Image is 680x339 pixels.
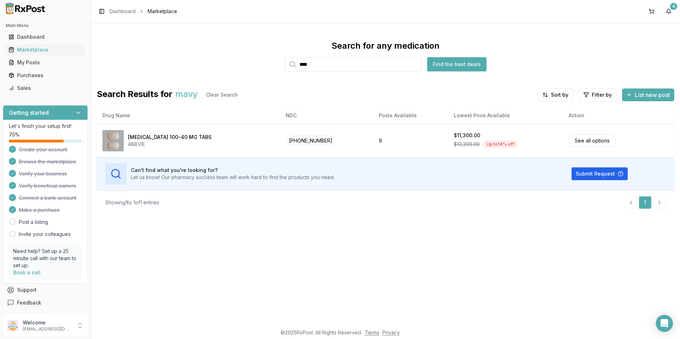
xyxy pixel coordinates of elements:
span: Marketplace [148,8,177,15]
p: Need help? Set up a 25 minute call with our team to set up. [13,248,78,269]
h3: Getting started [9,108,49,117]
div: [MEDICAL_DATA] 100-40 MG TABS [128,134,212,141]
a: See all options [569,134,616,147]
button: Support [3,284,88,296]
button: Sales [3,82,88,94]
div: 4 [670,3,677,10]
a: Purchases [6,69,85,82]
a: 1 [639,196,652,209]
button: Find the best deals [427,57,487,71]
div: My Posts [9,59,82,66]
p: Let's finish your setup first! [9,123,82,130]
button: List new post [622,88,674,101]
span: mavy [175,88,197,101]
button: Submit Request [572,167,628,180]
a: Sales [6,82,85,95]
span: 75 % [9,131,20,138]
img: RxPost Logo [3,3,48,14]
p: Let us know! Our pharmacy success team will work hard to find the products you need. [131,174,335,181]
span: Search Results for [97,88,172,101]
h2: Main Menu [6,23,85,28]
a: List new post [622,92,674,99]
a: Invite your colleagues [19,231,71,238]
a: Terms [365,329,379,335]
span: Connect a bank account [19,194,76,201]
button: Purchases [3,70,88,81]
p: [EMAIL_ADDRESS][DOMAIN_NAME] [23,326,72,332]
span: Make a purchase [19,206,60,214]
th: Drug Name [97,107,280,124]
span: [PHONE_NUMBER] [286,136,336,145]
button: Dashboard [3,31,88,43]
div: Purchases [9,72,82,79]
span: List new post [635,91,670,99]
div: Up to 14 % off [483,140,518,148]
span: $13,200.00 [454,141,480,148]
span: Browse the marketplace [19,158,76,165]
button: Marketplace [3,44,88,55]
span: Filter by [592,91,612,98]
div: Dashboard [9,33,82,41]
button: Filter by [579,88,616,101]
button: 4 [663,6,674,17]
button: Sort by [538,88,573,101]
div: Marketplace [9,46,82,53]
div: Showing 1 to 1 of 1 entries [105,199,159,206]
div: Sales [9,85,82,92]
a: Dashboard [6,31,85,43]
button: Feedback [3,296,88,309]
button: My Posts [3,57,88,68]
span: Verify beneficial owners [19,182,76,189]
span: Verify your business [19,170,67,177]
nav: breadcrumb [110,8,177,15]
div: Search for any medication [331,40,440,52]
a: My Posts [6,56,85,69]
span: Feedback [17,299,41,306]
img: Mavyret 100-40 MG TABS [102,130,124,151]
a: Book a call [13,269,41,275]
td: 9 [373,124,448,157]
img: User avatar [7,320,18,331]
div: ABBVIE [128,141,212,148]
span: Create your account [19,146,67,153]
a: Marketplace [6,43,85,56]
a: Post a listing [19,219,48,226]
div: Open Intercom Messenger [656,315,673,332]
button: Clear Search [200,88,244,101]
th: Action [563,107,674,124]
th: Posts Available [373,107,448,124]
a: Privacy [382,329,400,335]
h3: Can't find what you're looking for? [131,167,335,174]
div: $11,300.00 [454,132,480,139]
span: Sort by [551,91,568,98]
th: NDC [280,107,373,124]
p: Welcome [23,319,72,326]
nav: pagination [625,196,666,209]
a: Dashboard [110,8,136,15]
th: Lowest Price Available [448,107,563,124]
